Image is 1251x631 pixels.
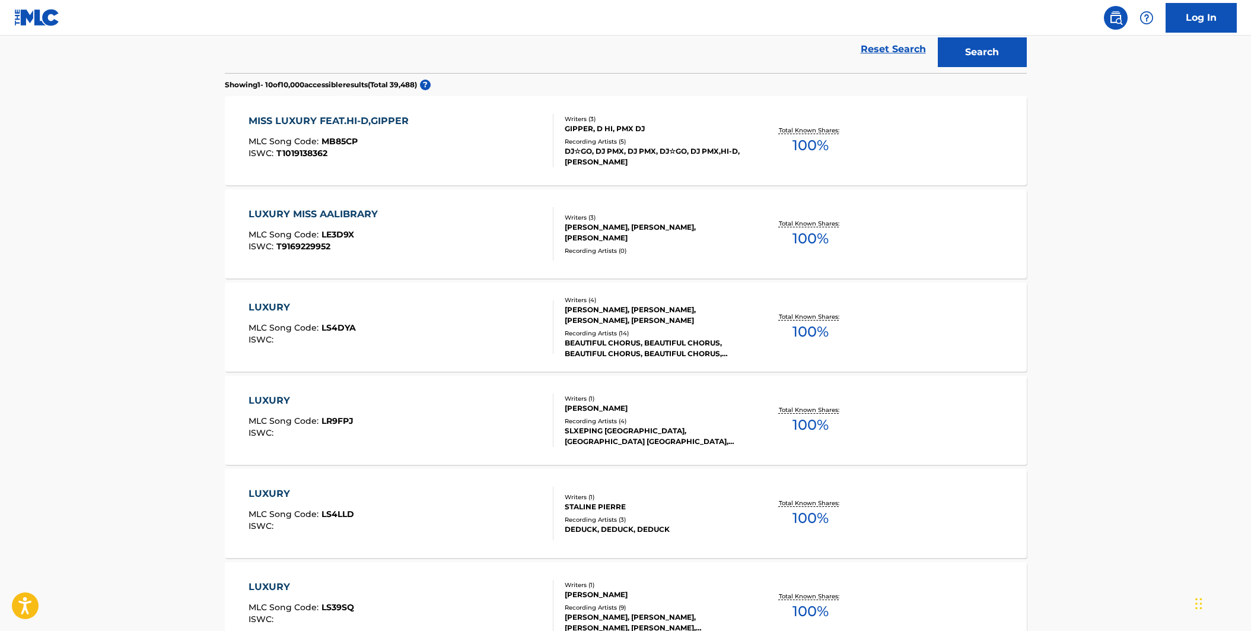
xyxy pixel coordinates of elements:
div: Recording Artists ( 4 ) [565,417,744,426]
span: 100 % [792,321,829,343]
a: MISS LUXURY FEAT.HI-D,GIPPERMLC Song Code:MB85CPISWC:T1019138362Writers (3)GIPPER, D HI, PMX DJRe... [225,96,1027,185]
span: 100 % [792,228,829,249]
span: ISWC : [249,334,276,345]
div: GIPPER, D HI, PMX DJ [565,123,744,134]
span: ? [420,80,431,90]
div: LUXURY [249,487,354,501]
div: DJ☆GO, DJ PMX, DJ PMX, DJ☆GO, DJ PMX,HI-D,[PERSON_NAME] [565,146,744,167]
div: [PERSON_NAME] [565,589,744,600]
div: Recording Artists ( 9 ) [565,603,744,612]
span: MLC Song Code : [249,136,321,147]
div: SLXEPING [GEOGRAPHIC_DATA], [GEOGRAPHIC_DATA] [GEOGRAPHIC_DATA], [GEOGRAPHIC_DATA] [GEOGRAPHIC_DA... [565,426,744,447]
div: [PERSON_NAME], [PERSON_NAME], [PERSON_NAME], [PERSON_NAME] [565,305,744,326]
span: ISWC : [249,148,276,158]
span: ISWC : [249,521,276,531]
span: MLC Song Code : [249,602,321,613]
div: BEAUTIFUL CHORUS, BEAUTIFUL CHORUS, BEAUTIFUL CHORUS, BEAUTIFUL CHORUS, BEAUTIFUL CHORUS [565,338,744,359]
img: search [1109,11,1123,25]
span: LS4LLD [321,509,354,519]
p: Total Known Shares: [779,126,842,135]
a: LUXURY MISS AALIBRARYMLC Song Code:LE3D9XISWC:T9169229952Writers (3)[PERSON_NAME], [PERSON_NAME],... [225,189,1027,278]
a: LUXURYMLC Song Code:LS4DYAISWC:Writers (4)[PERSON_NAME], [PERSON_NAME], [PERSON_NAME], [PERSON_NA... [225,283,1027,372]
div: MISS LUXURY FEAT.HI-D,GIPPER [249,114,415,128]
div: Writers ( 3 ) [565,213,744,222]
a: Log In [1166,3,1237,33]
div: [PERSON_NAME] [565,403,744,414]
a: LUXURYMLC Song Code:LS4LLDISWC:Writers (1)STALINE PIERRERecording Artists (3)DEDUCK, DEDUCK, DEDU... [225,469,1027,558]
div: Writers ( 1 ) [565,394,744,403]
a: Reset Search [855,36,932,62]
img: MLC Logo [14,9,60,26]
div: DEDUCK, DEDUCK, DEDUCK [565,524,744,535]
div: LUXURY MISS AALIBRARY [249,207,384,221]
div: STALINE PIERRE [565,502,744,512]
img: help [1139,11,1154,25]
div: LUXURY [249,300,356,315]
span: MLC Song Code : [249,322,321,333]
span: MLC Song Code : [249,509,321,519]
div: Writers ( 4 ) [565,296,744,305]
p: Total Known Shares: [779,219,842,228]
div: Recording Artists ( 14 ) [565,329,744,338]
span: MLC Song Code : [249,229,321,240]
p: Showing 1 - 10 of 10,000 accessible results (Total 39,488 ) [225,80,417,90]
span: LS4DYA [321,322,356,333]
span: MB85CP [321,136,358,147]
div: Writers ( 1 ) [565,581,744,589]
span: 100 % [792,508,829,529]
span: LS39SQ [321,602,354,613]
div: Writers ( 1 ) [565,493,744,502]
button: Search [938,37,1027,67]
div: LUXURY [249,580,354,594]
span: T9169229952 [276,241,330,252]
span: 100 % [792,135,829,156]
div: Drag [1195,586,1202,622]
a: LUXURYMLC Song Code:LR9FPJISWC:Writers (1)[PERSON_NAME]Recording Artists (4)SLXEPING [GEOGRAPHIC_... [225,376,1027,465]
span: 100 % [792,414,829,436]
span: T1019138362 [276,148,327,158]
div: Help [1135,6,1158,30]
span: ISWC : [249,241,276,252]
span: ISWC : [249,427,276,438]
span: ISWC : [249,614,276,624]
div: LUXURY [249,394,354,408]
span: LR9FPJ [321,416,354,426]
div: [PERSON_NAME], [PERSON_NAME], [PERSON_NAME] [565,222,744,243]
iframe: Chat Widget [1192,574,1251,631]
span: MLC Song Code : [249,416,321,426]
p: Total Known Shares: [779,592,842,601]
p: Total Known Shares: [779,405,842,414]
div: Recording Artists ( 0 ) [565,246,744,255]
p: Total Known Shares: [779,312,842,321]
a: Public Search [1104,6,1128,30]
p: Total Known Shares: [779,499,842,508]
span: 100 % [792,601,829,622]
div: Recording Artists ( 3 ) [565,515,744,524]
div: Recording Artists ( 5 ) [565,137,744,146]
span: LE3D9X [321,229,354,240]
div: Writers ( 3 ) [565,115,744,123]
